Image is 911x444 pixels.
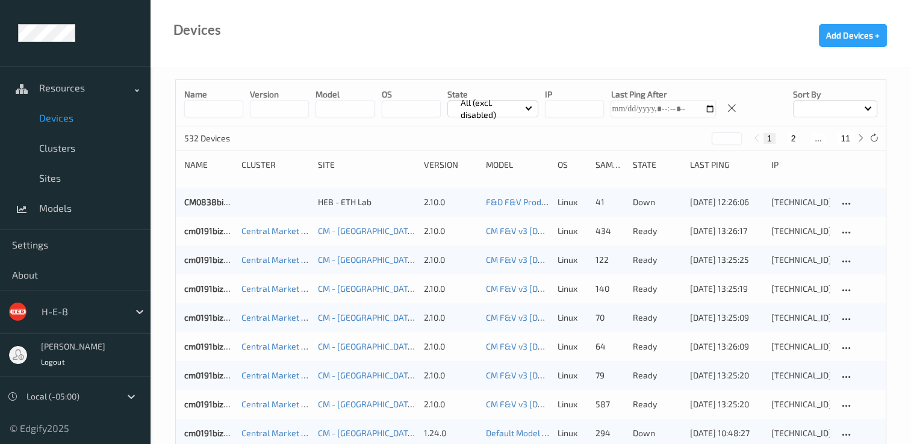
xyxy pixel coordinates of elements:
[241,341,318,351] a: Central Market Trial
[184,283,246,294] a: cm0191bizedg13
[241,283,318,294] a: Central Market Trial
[424,196,477,208] div: 2.10.0
[241,226,318,236] a: Central Market Trial
[771,196,830,208] div: [TECHNICAL_ID]
[595,312,625,324] div: 70
[184,159,233,171] div: Name
[771,159,830,171] div: ip
[690,341,763,353] div: [DATE] 13:26:09
[318,254,416,265] a: CM - [GEOGRAPHIC_DATA]
[424,427,477,439] div: 1.24.0
[424,341,477,353] div: 2.10.0
[424,312,477,324] div: 2.10.0
[633,341,682,353] p: ready
[690,159,763,171] div: Last Ping
[318,226,416,236] a: CM - [GEOGRAPHIC_DATA]
[558,254,587,266] p: linux
[633,398,682,410] p: ready
[690,427,763,439] div: [DATE] 10:48:27
[690,369,763,381] div: [DATE] 13:25:20
[558,312,587,324] p: linux
[424,225,477,237] div: 2.10.0
[318,341,416,351] a: CM - [GEOGRAPHIC_DATA]
[595,398,625,410] div: 587
[633,225,682,237] p: ready
[633,254,682,266] p: ready
[318,312,416,322] a: CM - [GEOGRAPHIC_DATA]
[837,133,854,144] button: 11
[763,133,776,144] button: 1
[241,159,309,171] div: Cluster
[318,159,415,171] div: Site
[771,427,830,439] div: [TECHNICAL_ID]
[690,254,763,266] div: [DATE] 13:25:25
[173,24,221,36] div: Devices
[771,254,830,266] div: [TECHNICAL_ID]
[456,97,525,121] p: All (excl. disabled)
[486,226,618,236] a: CM F&V v3 [DATE] 08:27 Auto Save
[771,312,830,324] div: [TECHNICAL_ID]
[424,398,477,410] div: 2.10.0
[184,132,275,144] p: 532 Devices
[558,427,587,439] p: linux
[382,88,441,100] p: OS
[690,398,763,410] div: [DATE] 13:25:20
[184,88,243,100] p: Name
[595,196,625,208] div: 41
[318,428,416,438] a: CM - [GEOGRAPHIC_DATA]
[558,225,587,237] p: linux
[595,159,625,171] div: Samples
[486,428,555,438] a: Default Model 1.10
[184,197,251,207] a: CM0838bizEdg27
[250,88,309,100] p: version
[558,398,587,410] p: linux
[316,88,375,100] p: model
[318,399,416,409] a: CM - [GEOGRAPHIC_DATA]
[793,88,877,100] p: Sort by
[241,399,318,409] a: Central Market Trial
[545,88,604,100] p: IP
[690,196,763,208] div: [DATE] 12:26:06
[771,398,830,410] div: [TECHNICAL_ID]
[611,88,716,100] p: Last Ping After
[558,159,587,171] div: OS
[595,283,625,295] div: 140
[595,225,625,237] div: 434
[771,341,830,353] div: [TECHNICAL_ID]
[447,88,538,100] p: State
[595,369,625,381] div: 79
[424,283,477,295] div: 2.10.0
[690,312,763,324] div: [DATE] 13:25:09
[633,159,682,171] div: State
[690,225,763,237] div: [DATE] 13:26:17
[819,24,887,47] button: Add Devices +
[184,399,246,409] a: cm0191bizedg16
[486,399,618,409] a: CM F&V v3 [DATE] 08:27 Auto Save
[184,254,247,265] a: cm0191bizedg47
[771,225,830,237] div: [TECHNICAL_ID]
[633,312,682,324] p: ready
[558,196,587,208] p: linux
[184,341,248,351] a: cm0191bizedg54
[633,196,682,208] p: down
[424,254,477,266] div: 2.10.0
[241,428,318,438] a: Central Market Trial
[558,369,587,381] p: linux
[184,428,247,438] a: cm0191bizedg41
[318,283,416,294] a: CM - [GEOGRAPHIC_DATA]
[486,254,618,265] a: CM F&V v3 [DATE] 08:27 Auto Save
[184,226,246,236] a: cm0191bizedg12
[486,283,618,294] a: CM F&V v3 [DATE] 08:27 Auto Save
[558,341,587,353] p: linux
[241,312,318,322] a: Central Market Trial
[486,312,618,322] a: CM F&V v3 [DATE] 08:27 Auto Save
[486,197,662,207] a: F&D F&V Produce v2.7 [DATE] 17:48 Auto Save
[633,369,682,381] p: ready
[595,254,625,266] div: 122
[595,341,625,353] div: 64
[633,427,682,439] p: down
[318,196,415,208] div: HEB - ETH Lab
[486,341,618,351] a: CM F&V v3 [DATE] 08:27 Auto Save
[424,369,477,381] div: 2.10.0
[241,254,318,265] a: Central Market Trial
